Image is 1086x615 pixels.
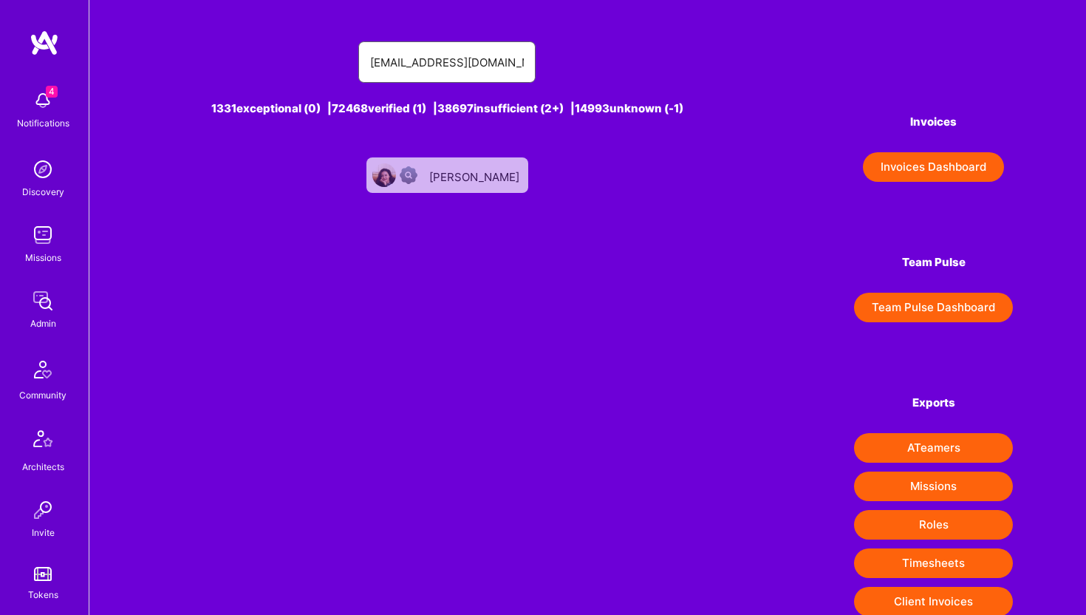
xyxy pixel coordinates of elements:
button: Timesheets [854,548,1013,578]
img: tokens [34,567,52,581]
div: Tokens [28,587,58,602]
div: Discovery [22,184,64,200]
div: Admin [30,316,56,331]
span: 4 [46,86,58,98]
div: 1331 exceptional (0) | 72468 verified (1) | 38697 insufficient (2+) | 14993 unknown (-1) [163,101,732,116]
div: [PERSON_NAME] [429,166,522,185]
img: bell [28,86,58,115]
h4: Invoices [854,115,1013,129]
h4: Team Pulse [854,256,1013,269]
button: Team Pulse Dashboard [854,293,1013,322]
img: logo [30,30,59,56]
button: Missions [854,472,1013,501]
a: Invoices Dashboard [854,152,1013,182]
div: Community [19,387,66,403]
div: Invite [32,525,55,540]
a: User AvatarNot Scrubbed[PERSON_NAME] [361,152,534,199]
img: Not Scrubbed [400,166,417,184]
div: Missions [25,250,61,265]
img: User Avatar [372,163,396,187]
img: teamwork [28,220,58,250]
h4: Exports [854,396,1013,410]
img: admin teamwork [28,286,58,316]
img: Invite [28,495,58,525]
img: Community [25,352,61,387]
img: discovery [28,154,58,184]
button: Roles [854,510,1013,540]
div: Architects [22,459,64,475]
img: Architects [25,424,61,459]
button: ATeamers [854,433,1013,463]
input: Search for an A-Teamer [370,44,524,81]
div: Notifications [17,115,69,131]
button: Invoices Dashboard [863,152,1004,182]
